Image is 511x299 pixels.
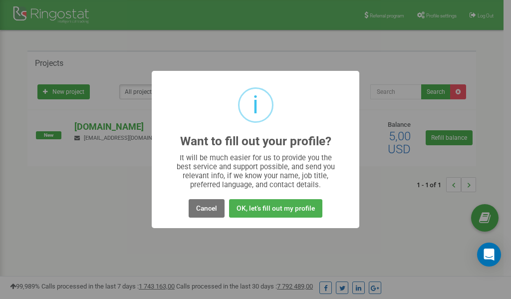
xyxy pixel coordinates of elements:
[189,199,225,218] button: Cancel
[172,153,340,189] div: It will be much easier for us to provide you the best service and support possible, and send you ...
[180,135,331,148] h2: Want to fill out your profile?
[477,243,501,267] div: Open Intercom Messenger
[229,199,322,218] button: OK, let's fill out my profile
[253,89,258,121] div: i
